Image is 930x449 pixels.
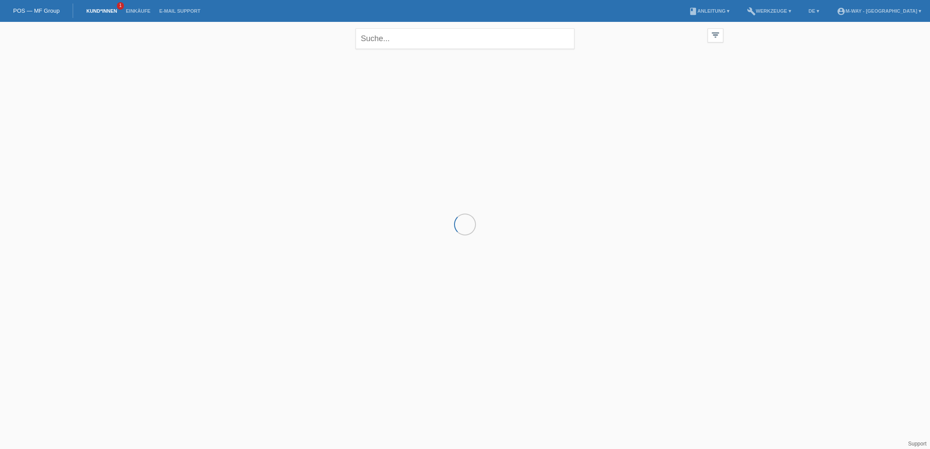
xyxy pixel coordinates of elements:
[837,7,845,16] i: account_circle
[121,8,155,14] a: Einkäufe
[908,441,926,447] a: Support
[356,28,574,49] input: Suche...
[711,30,720,40] i: filter_list
[804,8,824,14] a: DE ▾
[689,7,697,16] i: book
[117,2,124,10] span: 1
[747,7,756,16] i: build
[155,8,205,14] a: E-Mail Support
[832,8,926,14] a: account_circlem-way - [GEOGRAPHIC_DATA] ▾
[82,8,121,14] a: Kund*innen
[13,7,60,14] a: POS — MF Group
[743,8,796,14] a: buildWerkzeuge ▾
[684,8,734,14] a: bookAnleitung ▾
